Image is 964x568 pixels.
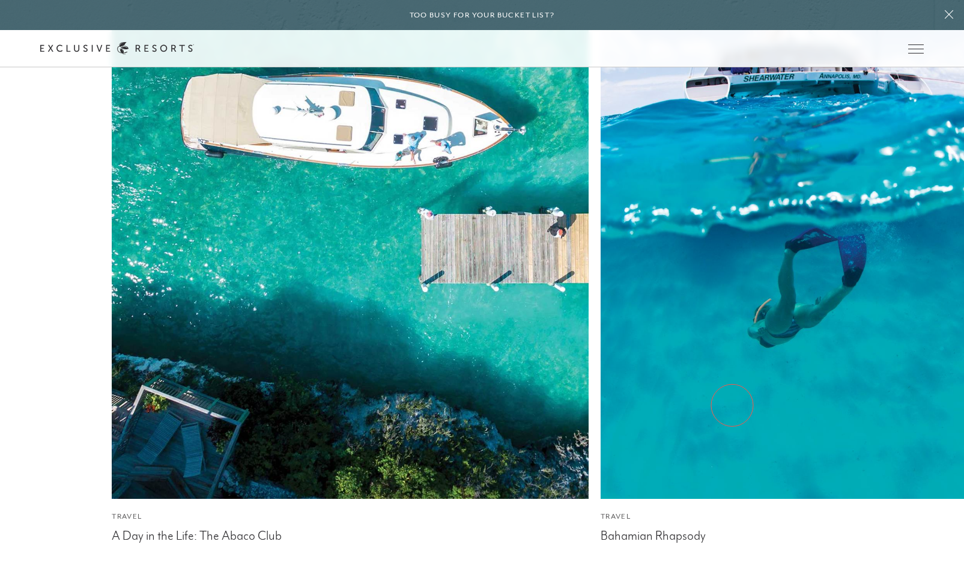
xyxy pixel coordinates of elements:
h6: Too busy for your bucket list? [410,10,555,21]
div: A Day in the Life: The Abaco Club [112,525,589,543]
button: Open navigation [908,44,924,53]
div: Travel [112,511,589,522]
